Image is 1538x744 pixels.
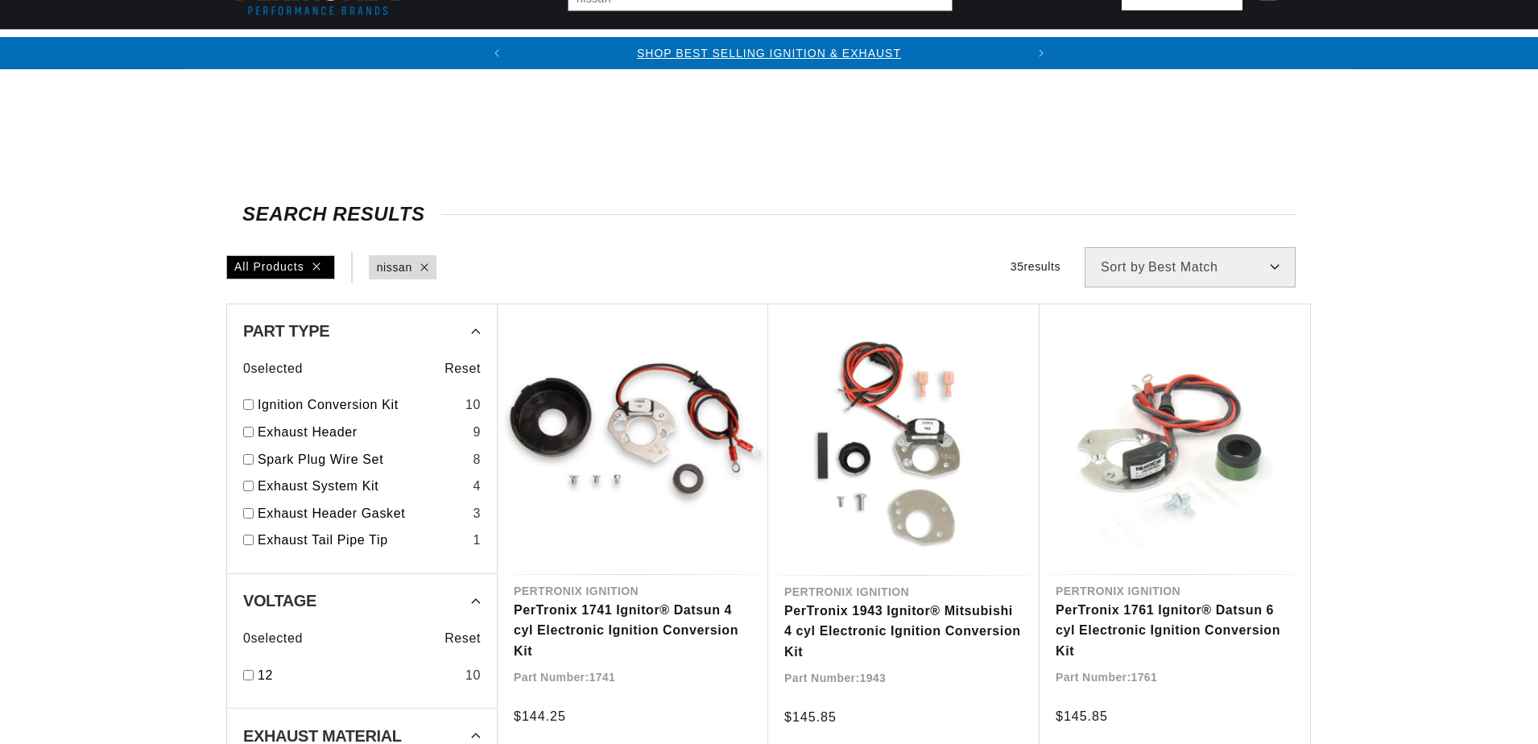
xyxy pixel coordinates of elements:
[226,30,400,68] summary: Ignition Conversions
[637,47,901,60] a: SHOP BEST SELLING IGNITION & EXHAUST
[513,44,1025,62] div: Announcement
[513,44,1025,62] div: 1 of 2
[258,476,466,497] a: Exhaust System Kit
[243,628,303,649] span: 0 selected
[243,593,316,609] span: Voltage
[258,422,466,443] a: Exhaust Header
[400,30,578,68] summary: Coils & Distributors
[1101,261,1145,274] span: Sort by
[858,30,979,68] summary: Engine Swaps
[243,323,329,339] span: Part Type
[784,601,1023,663] a: PerTronix 1943 Ignitor® Mitsubishi 4 cyl Electronic Ignition Conversion Kit
[1056,600,1294,662] a: PerTronix 1761 Ignitor® Datsun 6 cyl Electronic Ignition Conversion Kit
[444,358,481,379] span: Reset
[258,530,466,551] a: Exhaust Tail Pipe Tip
[465,665,481,686] div: 10
[1025,37,1057,69] button: Translation missing: en.sections.announcements.next_announcement
[1292,30,1404,68] summary: Motorcycle
[473,422,481,443] div: 9
[258,449,466,470] a: Spark Plug Wire Set
[1138,30,1291,68] summary: Spark Plug Wires
[444,628,481,649] span: Reset
[243,358,303,379] span: 0 selected
[473,530,481,551] div: 1
[186,37,1352,69] slideshow-component: Translation missing: en.sections.announcements.announcement_bar
[473,476,481,497] div: 4
[258,665,459,686] a: 12
[1085,247,1296,287] select: Sort by
[979,30,1138,68] summary: Battery Products
[465,395,481,415] div: 10
[242,206,1296,222] div: SEARCH RESULTS
[481,37,513,69] button: Translation missing: en.sections.announcements.previous_announcement
[258,395,459,415] a: Ignition Conversion Kit
[514,600,752,662] a: PerTronix 1741 Ignitor® Datsun 4 cyl Electronic Ignition Conversion Kit
[243,728,402,744] span: Exhaust Material
[578,30,858,68] summary: Headers, Exhausts & Components
[226,255,335,279] div: All Products
[473,503,481,524] div: 3
[473,449,481,470] div: 8
[377,258,412,276] a: nissan
[1011,260,1060,273] span: 35 results
[258,503,466,524] a: Exhaust Header Gasket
